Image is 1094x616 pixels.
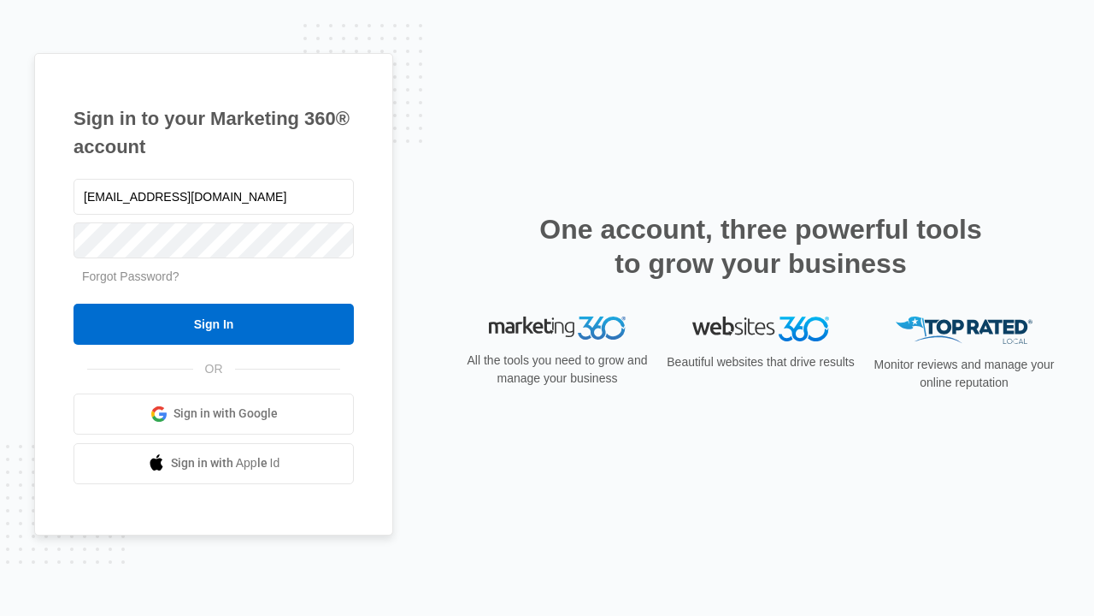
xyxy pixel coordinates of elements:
[74,443,354,484] a: Sign in with Apple Id
[692,317,829,341] img: Websites 360
[193,360,235,378] span: OR
[171,454,280,472] span: Sign in with Apple Id
[82,269,179,283] a: Forgot Password?
[534,212,987,281] h2: One account, three powerful tools to grow your business
[665,353,856,371] p: Beautiful websites that drive results
[868,356,1060,392] p: Monitor reviews and manage your online reputation
[74,304,354,345] input: Sign In
[74,179,354,215] input: Email
[896,317,1032,345] img: Top Rated Local
[174,405,278,423] span: Sign in with Google
[462,352,653,388] p: All the tools you need to grow and manage your business
[74,104,354,161] h1: Sign in to your Marketing 360® account
[489,317,626,341] img: Marketing 360
[74,394,354,435] a: Sign in with Google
